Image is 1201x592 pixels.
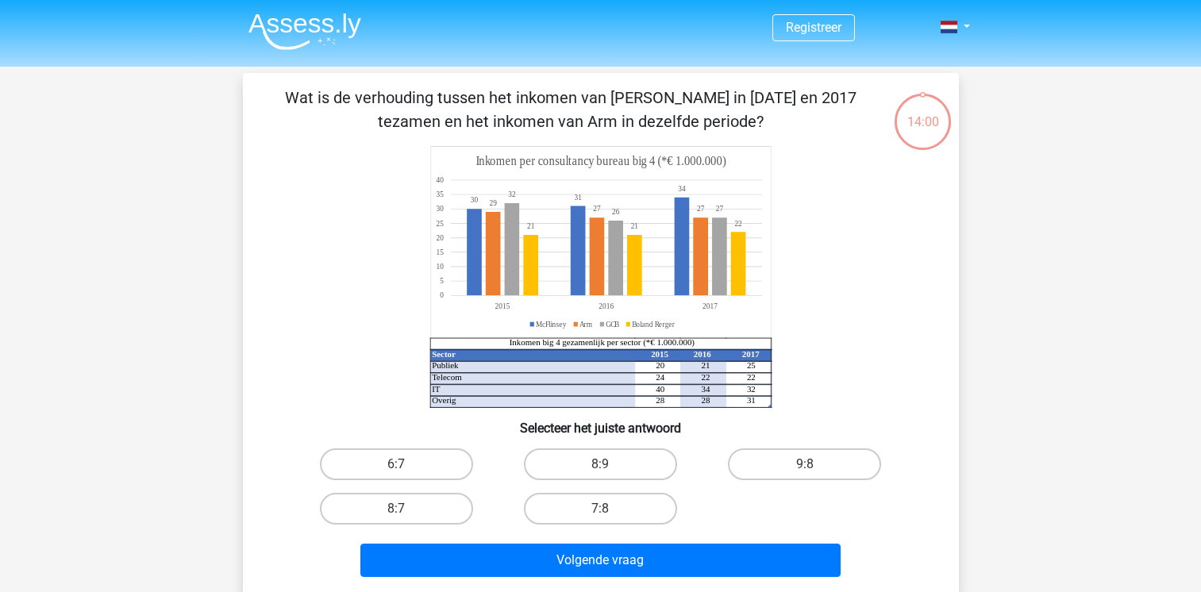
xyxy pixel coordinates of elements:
tspan: Sector [432,349,456,359]
tspan: 20 [436,233,444,242]
tspan: 31 [746,395,755,405]
tspan: 40 [656,384,664,394]
tspan: Telecom [432,372,462,382]
tspan: 21 [701,360,710,370]
p: Wat is de verhouding tussen het inkomen van [PERSON_NAME] in [DATE] en 2017 tezamen en het inkome... [268,86,874,133]
label: 9:8 [728,448,881,480]
tspan: 5 [440,276,444,286]
tspan: Inkomen per consultancy bureau big 4 (*€ 1.000.000) [475,154,726,169]
tspan: 32 [746,384,755,394]
tspan: 0 [440,290,444,300]
tspan: 28 [701,395,710,405]
tspan: 40 [436,175,444,185]
tspan: 31 [574,193,582,202]
tspan: 15 [436,248,444,257]
tspan: 25 [436,218,444,228]
tspan: Inkomen big 4 gezamenlijk per sector (*€ 1.000.000) [509,337,695,348]
tspan: 26 [611,207,619,217]
tspan: Overig [432,395,456,405]
tspan: 22 [701,372,710,382]
label: 7:8 [524,493,677,525]
tspan: Boland Rerger [632,319,676,329]
tspan: 29 [489,198,496,208]
label: 8:7 [320,493,473,525]
div: 14:00 [893,92,953,132]
tspan: 30 [436,204,444,213]
tspan: 32 [508,190,516,199]
tspan: IT [432,384,441,394]
tspan: Publiek [432,360,459,370]
tspan: Arm [579,319,592,329]
a: Registreer [786,20,841,35]
tspan: 2017 [741,349,759,359]
tspan: 27 [715,204,723,213]
tspan: 2121 [526,221,637,231]
tspan: 34 [701,384,710,394]
tspan: 30 [470,195,478,205]
tspan: 25 [746,360,755,370]
tspan: 24 [656,372,664,382]
tspan: McFlinsey [536,319,567,329]
tspan: 2016 [693,349,710,359]
tspan: GCB [606,319,620,329]
button: Volgende vraag [360,544,841,577]
tspan: 20 [656,360,664,370]
tspan: 10 [436,262,444,271]
label: 6:7 [320,448,473,480]
tspan: 201520162017 [495,302,717,311]
img: Assessly [248,13,361,50]
tspan: 22 [746,372,755,382]
tspan: 22 [734,218,741,228]
tspan: 2015 [651,349,668,359]
tspan: 28 [656,395,664,405]
label: 8:9 [524,448,677,480]
tspan: 35 [436,190,444,199]
h6: Selecteer het juiste antwoord [268,408,933,436]
tspan: 2727 [593,204,704,213]
tspan: 34 [678,184,686,194]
